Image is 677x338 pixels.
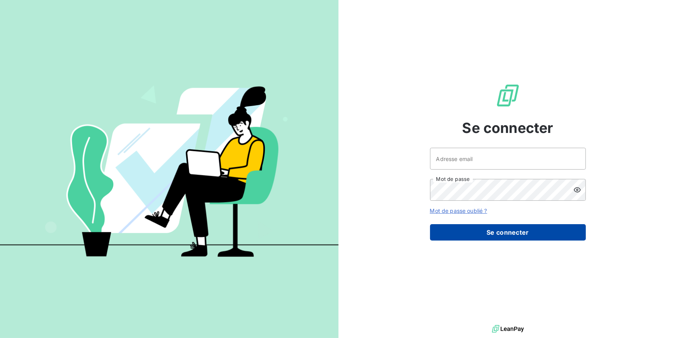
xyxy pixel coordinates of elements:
[462,117,554,138] span: Se connecter
[430,224,586,241] button: Se connecter
[492,323,524,335] img: logo
[430,207,487,214] a: Mot de passe oublié ?
[430,148,586,170] input: placeholder
[495,83,520,108] img: Logo LeanPay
